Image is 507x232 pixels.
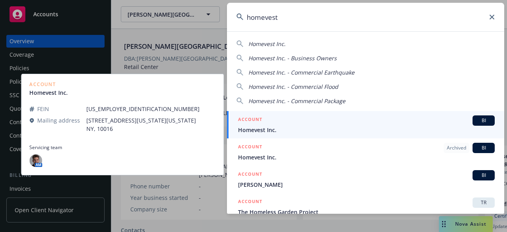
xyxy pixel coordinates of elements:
[476,172,492,179] span: BI
[238,153,495,161] span: Homevest Inc.
[238,115,262,125] h5: ACCOUNT
[227,193,504,220] a: ACCOUNTTRThe Homeless Garden Project
[476,199,492,206] span: TR
[238,180,495,189] span: [PERSON_NAME]
[227,166,504,193] a: ACCOUNTBI[PERSON_NAME]
[238,126,495,134] span: Homevest Inc.
[238,197,262,207] h5: ACCOUNT
[238,143,262,152] h5: ACCOUNT
[248,54,337,62] span: Homevest Inc. - Business Owners
[227,3,504,31] input: Search...
[476,144,492,151] span: BI
[447,144,466,151] span: Archived
[248,83,338,90] span: Homevest Inc. - Commercial Flood
[227,138,504,166] a: ACCOUNTArchivedBIHomevest Inc.
[248,69,355,76] span: Homevest Inc. - Commercial Earthquake
[248,40,286,48] span: Homevest Inc.
[476,117,492,124] span: BI
[238,208,495,216] span: The Homeless Garden Project
[238,170,262,180] h5: ACCOUNT
[248,97,345,105] span: Homevest Inc. - Commercial Package
[227,111,504,138] a: ACCOUNTBIHomevest Inc.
